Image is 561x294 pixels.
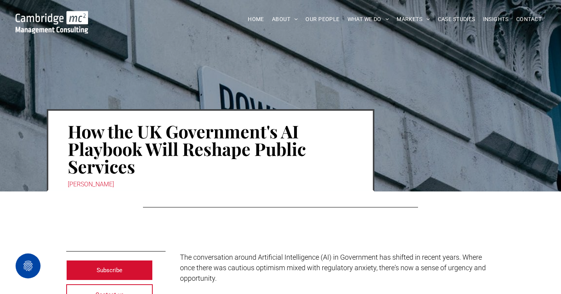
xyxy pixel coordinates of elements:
img: Go to Homepage [16,11,88,34]
a: ABOUT [268,13,302,25]
a: INSIGHTS [479,13,512,25]
a: CONTACT [512,13,545,25]
a: WHAT WE DO [344,13,393,25]
a: MARKETS [393,13,434,25]
a: Subscribe [66,260,153,280]
h1: How the UK Government's AI Playbook Will Reshape Public Services [68,122,353,176]
a: Your Business Transformed | Cambridge Management Consulting [16,12,88,20]
a: OUR PEOPLE [302,13,343,25]
span: Subscribe [97,260,122,280]
a: CASE STUDIES [434,13,479,25]
div: [PERSON_NAME] [68,179,353,190]
span: The conversation around Artificial Intelligence (AI) in Government has shifted in recent years. W... [180,253,486,282]
a: HOME [244,13,268,25]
